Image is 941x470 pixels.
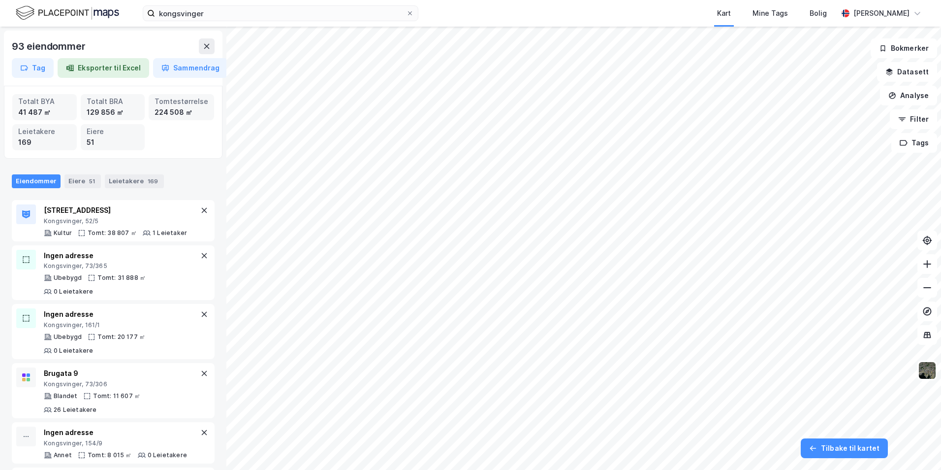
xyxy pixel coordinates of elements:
div: Kongsvinger, 154/9 [44,439,187,447]
button: Datasett [877,62,937,82]
div: Kongsvinger, 52/5 [44,217,187,225]
div: Kongsvinger, 161/1 [44,321,198,329]
div: Kultur [54,229,72,237]
button: Sammendrag [153,58,228,78]
div: Ubebygd [54,274,82,282]
div: Leietakere [18,126,71,137]
div: 1 Leietaker [153,229,187,237]
button: Tag [12,58,54,78]
div: Ingen adresse [44,250,198,262]
img: logo.f888ab2527a4732fd821a326f86c7f29.svg [16,4,119,22]
div: 0 Leietakere [54,288,93,296]
div: 51 [87,176,97,186]
div: Ubebygd [54,333,82,341]
button: Eksporter til Excel [58,58,149,78]
div: Eiere [87,126,139,137]
div: Blandet [54,392,77,400]
div: 93 eiendommer [12,38,87,54]
div: Bolig [810,7,827,19]
button: Tilbake til kartet [801,438,888,458]
div: Ingen adresse [44,427,187,438]
div: Kongsvinger, 73/306 [44,380,198,388]
div: Annet [54,451,72,459]
div: 129 856 ㎡ [87,107,139,118]
div: Totalt BYA [18,96,71,107]
div: 0 Leietakere [148,451,187,459]
div: 41 487 ㎡ [18,107,71,118]
div: 169 [146,176,160,186]
div: Leietakere [105,174,164,188]
input: Søk på adresse, matrikkel, gårdeiere, leietakere eller personer [155,6,406,21]
div: Eiere [64,174,101,188]
div: Kongsvinger, 73/365 [44,262,198,270]
img: 9k= [918,361,937,380]
div: Tomtestørrelse [155,96,208,107]
div: 224 508 ㎡ [155,107,208,118]
button: Analyse [880,86,937,105]
div: Tomt: 31 888 ㎡ [97,274,146,282]
div: Tomt: 20 177 ㎡ [97,333,145,341]
div: Kart [717,7,731,19]
div: Eiendommer [12,174,61,188]
div: Mine Tags [753,7,788,19]
div: 26 Leietakere [54,406,97,414]
div: 169 [18,137,71,148]
div: 0 Leietakere [54,347,93,355]
div: Kontrollprogram for chat [892,423,941,470]
div: Tomt: 8 015 ㎡ [88,451,132,459]
button: Bokmerker [871,38,937,58]
div: [PERSON_NAME] [853,7,910,19]
div: Tomt: 38 807 ㎡ [88,229,137,237]
button: Tags [891,133,937,153]
div: Ingen adresse [44,308,198,320]
div: 51 [87,137,139,148]
iframe: Chat Widget [892,423,941,470]
button: Filter [890,109,937,129]
div: [STREET_ADDRESS] [44,204,187,216]
div: Brugata 9 [44,368,198,379]
div: Totalt BRA [87,96,139,107]
div: Tomt: 11 607 ㎡ [93,392,140,400]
